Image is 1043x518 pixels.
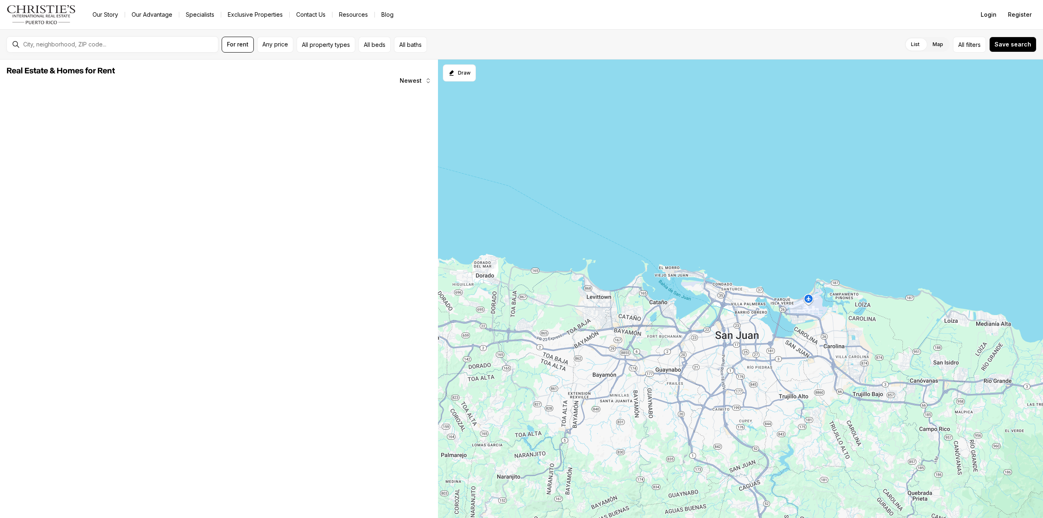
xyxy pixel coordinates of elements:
[953,37,986,53] button: Allfilters
[443,64,476,82] button: Start drawing
[262,41,288,48] span: Any price
[966,40,981,49] span: filters
[394,37,427,53] button: All baths
[179,9,221,20] a: Specialists
[332,9,374,20] a: Resources
[976,7,1001,23] button: Login
[257,37,293,53] button: Any price
[1008,11,1032,18] span: Register
[86,9,125,20] a: Our Story
[359,37,391,53] button: All beds
[290,9,332,20] button: Contact Us
[125,9,179,20] a: Our Advantage
[297,37,355,53] button: All property types
[227,41,249,48] span: For rent
[904,37,926,52] label: List
[1003,7,1036,23] button: Register
[989,37,1036,52] button: Save search
[221,9,289,20] a: Exclusive Properties
[7,5,76,24] img: logo
[395,73,436,89] button: Newest
[926,37,950,52] label: Map
[400,77,422,84] span: Newest
[7,67,115,75] span: Real Estate & Homes for Rent
[375,9,400,20] a: Blog
[995,41,1031,48] span: Save search
[981,11,997,18] span: Login
[222,37,254,53] button: For rent
[958,40,964,49] span: All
